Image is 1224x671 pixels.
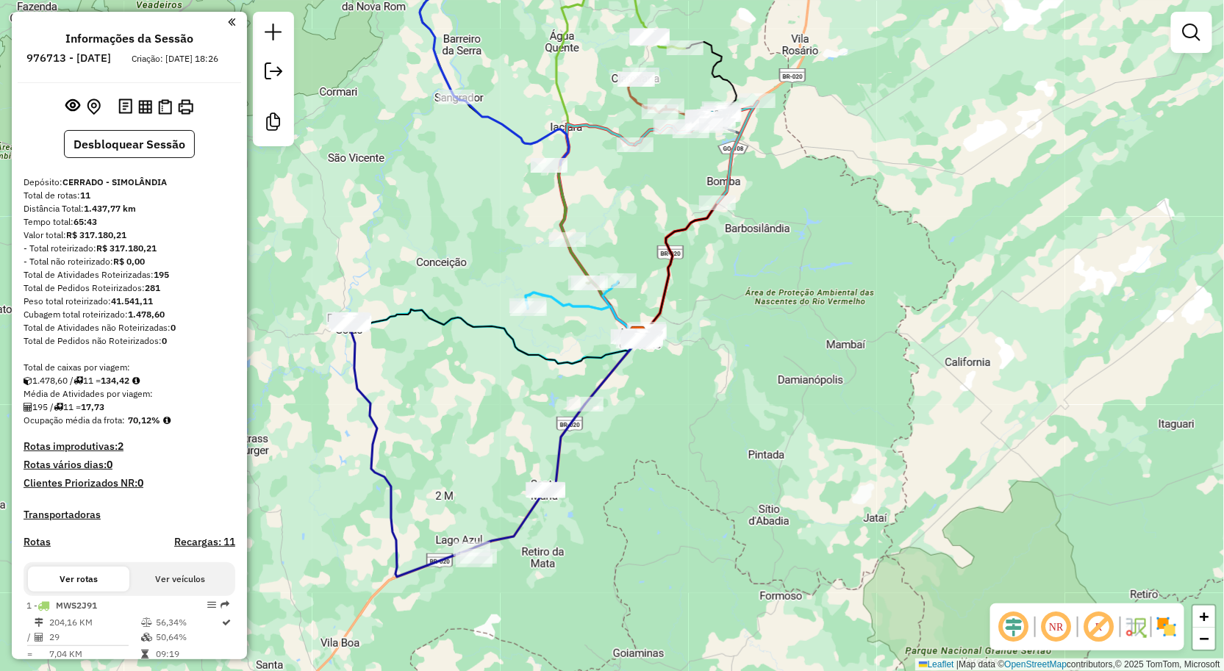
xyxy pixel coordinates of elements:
[956,659,959,670] span: |
[24,374,235,387] div: 1.478,60 / 11 =
[135,96,155,116] button: Visualizar relatório de Roteirização
[27,51,112,65] h6: 976713 - [DATE]
[113,256,145,267] strong: R$ 0,00
[107,458,112,471] strong: 0
[1081,609,1117,645] span: Exibir rótulo
[259,107,288,140] a: Criar modelo
[26,600,97,611] span: 1 -
[154,269,169,280] strong: 195
[1155,615,1178,639] img: Exibir/Ocultar setores
[24,229,235,242] div: Valor total:
[175,96,196,118] button: Imprimir Rotas
[66,229,126,240] strong: R$ 317.180,21
[24,176,235,189] div: Depósito:
[115,96,135,118] button: Logs desbloquear sessão
[128,309,165,320] strong: 1.478,60
[24,401,235,414] div: 195 / 11 =
[28,567,129,592] button: Ver rotas
[1193,606,1215,628] a: Zoom in
[228,13,235,30] a: Clique aqui para minimizar o painel
[141,618,152,627] i: % de utilização do peso
[49,630,140,645] td: 29
[1200,607,1209,625] span: +
[35,633,43,642] i: Total de Atividades
[24,376,32,385] i: Cubagem total roteirizado
[24,440,235,453] h4: Rotas improdutivas:
[24,477,235,489] h4: Clientes Priorizados NR:
[74,216,97,227] strong: 65:43
[24,308,235,321] div: Cubagem total roteirizado:
[1005,659,1067,670] a: OpenStreetMap
[118,439,124,453] strong: 2
[80,190,90,201] strong: 11
[171,322,176,333] strong: 0
[128,415,160,426] strong: 70,12%
[1193,628,1215,650] a: Zoom out
[26,630,34,645] td: /
[1177,18,1206,47] a: Exibir filtros
[629,326,648,345] img: CERRADO - SIMOLÂNDIA
[1039,609,1074,645] span: Ocultar NR
[24,215,235,229] div: Tempo total:
[919,659,954,670] a: Leaflet
[24,321,235,334] div: Total de Atividades não Roteirizadas:
[24,242,235,255] div: - Total roteirizado:
[223,618,232,627] i: Rota otimizada
[24,403,32,412] i: Total de Atividades
[174,536,235,548] h4: Recargas: 11
[56,600,97,611] span: MWS2J91
[24,255,235,268] div: - Total não roteirizado:
[155,630,221,645] td: 50,64%
[996,609,1031,645] span: Ocultar deslocamento
[24,415,125,426] span: Ocupação média da frota:
[155,615,221,630] td: 56,34%
[915,659,1224,671] div: Map data © contributors,© 2025 TomTom, Microsoft
[84,203,136,214] strong: 1.437,77 km
[65,32,193,46] h4: Informações da Sessão
[24,459,235,471] h4: Rotas vários dias:
[26,647,34,661] td: =
[24,281,235,295] div: Total de Pedidos Roteirizados:
[24,536,51,548] a: Rotas
[101,375,129,386] strong: 134,42
[141,650,148,659] i: Tempo total em rota
[24,268,235,281] div: Total de Atividades Roteirizadas:
[81,401,104,412] strong: 17,73
[24,202,235,215] div: Distância Total:
[49,647,140,661] td: 7,04 KM
[111,295,153,306] strong: 41.541,11
[137,476,143,489] strong: 0
[132,376,140,385] i: Meta Caixas/viagem: 1,00 Diferença: 133,42
[259,57,288,90] a: Exportar sessão
[703,110,722,129] img: Posse
[64,130,195,158] button: Desbloquear Sessão
[145,282,160,293] strong: 281
[141,633,152,642] i: % de utilização da cubagem
[84,96,104,118] button: Centralizar mapa no depósito ou ponto de apoio
[24,361,235,374] div: Total de caixas por viagem:
[259,18,288,51] a: Nova sessão e pesquisa
[35,618,43,627] i: Distância Total
[49,615,140,630] td: 204,16 KM
[24,295,235,308] div: Peso total roteirizado:
[63,95,84,118] button: Exibir sessão original
[155,96,175,118] button: Visualizar Romaneio
[1124,615,1148,639] img: Fluxo de ruas
[155,647,221,661] td: 09:19
[24,189,235,202] div: Total de rotas:
[62,176,167,187] strong: CERRADO - SIMOLÂNDIA
[54,403,63,412] i: Total de rotas
[207,600,216,609] em: Opções
[24,334,235,348] div: Total de Pedidos não Roteirizados:
[163,416,171,425] em: Média calculada utilizando a maior ocupação (%Peso ou %Cubagem) de cada rota da sessão. Rotas cro...
[1200,629,1209,647] span: −
[74,376,83,385] i: Total de rotas
[129,567,231,592] button: Ver veículos
[221,600,229,609] em: Rota exportada
[96,243,157,254] strong: R$ 317.180,21
[162,335,167,346] strong: 0
[24,509,235,521] h4: Transportadoras
[126,52,225,65] div: Criação: [DATE] 18:26
[24,387,235,401] div: Média de Atividades por viagem:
